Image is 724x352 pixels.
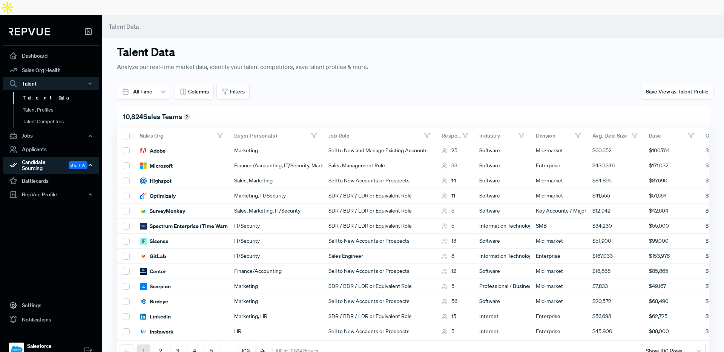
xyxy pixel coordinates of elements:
[3,77,99,90] button: Talent
[228,234,322,249] div: IT/Security
[328,132,350,139] span: Job Role
[322,279,436,294] div: SDR / BDR / LDR or Equivalent Role
[649,192,667,200] span: $51,664
[649,162,669,170] span: $171,032
[473,173,530,188] div: Software
[140,253,166,260] div: GitLab
[473,204,530,219] div: Software
[322,324,436,339] div: Sell to New Accounts or Prospects
[473,234,530,249] div: Software
[442,297,457,305] div: 56
[322,309,436,324] div: SDR / BDR / LDR or Equivalent Role
[140,222,235,230] div: Spectrum Enterprise (Time Warner)
[140,238,147,245] img: Sisense
[188,88,209,96] span: Columns
[649,282,666,290] span: $49,167
[27,342,68,350] strong: Salesforce
[649,207,668,215] span: $42,604
[109,23,139,30] span: Talent Data
[3,188,99,201] button: RepVue Profile
[442,177,456,185] div: 14
[592,297,611,305] span: $20,572
[641,84,713,99] button: Save View as Talent Profile
[530,294,586,309] div: Mid-market
[322,128,436,143] div: Toggle SortBy
[649,177,667,185] span: $87,690
[442,132,462,139] span: Respondents
[140,208,147,214] img: SurveyMonkey
[442,267,456,275] div: 12
[649,132,661,139] span: Base
[3,130,99,142] button: Jobs
[473,219,530,234] div: Information Technology and Services
[140,193,147,199] img: Optimizely
[442,312,456,320] div: 15
[322,249,436,264] div: Sales Engineer
[473,279,530,294] div: Professional / Business Services
[649,297,669,305] span: $68,490
[3,298,99,312] a: Settings
[442,147,457,155] div: 25
[473,143,530,158] div: Software
[3,63,99,77] a: Sales Org Health
[649,222,669,230] span: $55,000
[140,313,171,320] div: LinkedIn
[228,324,322,339] div: HR
[228,188,322,204] div: Marketing, IT/Security
[473,309,530,324] div: Internet
[140,192,176,200] div: Optimizely
[530,279,586,294] div: Mid-market
[140,162,173,170] div: Microsoft
[592,222,612,230] span: $34,230
[140,237,169,245] div: Sisense
[442,222,454,230] div: 5
[140,207,185,215] div: SurveyMonkey
[592,177,612,185] span: $84,895
[592,328,612,335] span: $45,900
[3,157,99,174] button: Candidate Sourcing Beta
[592,267,610,275] span: $16,865
[649,252,670,260] span: $153,976
[442,328,454,335] div: 5
[322,219,436,234] div: SDR / BDR / LDR or Equivalent Role
[322,204,436,219] div: SDR / BDR / LDR or Equivalent Role
[530,309,586,324] div: Enterprise
[140,313,147,320] img: LinkedIn
[117,62,559,72] p: Analyze our real-time market data, identify your talent competitors, save talent profiles & more.
[117,106,709,128] div: 10,824 Sales Teams
[530,264,586,279] div: Mid-market
[322,294,436,309] div: Sell to New Accounts or Prospects
[3,312,99,327] a: Notifications
[473,294,530,309] div: Software
[592,147,612,155] span: $60,352
[140,283,147,290] img: Scorpion
[530,324,586,339] div: Enterprise
[530,143,586,158] div: Mid-market
[592,237,611,245] span: $51,900
[140,328,173,335] div: Instawork
[592,312,611,320] span: $56,698
[140,268,166,275] div: Center
[442,282,454,290] div: 5
[473,249,530,264] div: Information Technology and Services
[530,173,586,188] div: Mid-market
[442,237,456,245] div: 13
[649,267,668,275] span: $85,865
[3,174,99,188] a: Battlecards
[706,132,716,139] span: OTE
[234,132,277,139] span: Buyer Persona(s)
[592,192,610,200] span: $41,555
[649,328,669,335] span: $88,000
[3,157,99,174] div: Candidate Sourcing
[3,49,99,63] a: Dashboard
[140,253,147,260] img: GitLab
[140,162,147,169] img: Microsoft
[228,249,322,264] div: IT/Security
[140,223,147,230] img: Spectrum Enterprise (Time Warner)
[228,279,322,294] div: Marketing
[140,298,168,305] div: Birdeye
[228,264,322,279] div: Finance/Accounting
